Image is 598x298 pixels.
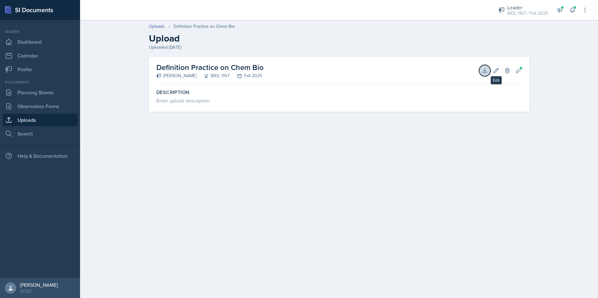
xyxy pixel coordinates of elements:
[3,49,78,62] a: Calendar
[149,23,165,30] a: Uploads
[156,97,522,104] div: Enter upload description
[3,36,78,48] a: Dashboard
[3,150,78,162] div: Help & Documentation
[156,89,522,96] label: Description
[20,282,58,288] div: [PERSON_NAME]
[230,72,262,79] div: Fall 2025
[3,29,78,34] div: Leader
[156,62,264,73] h2: Definition Practice on Chem Bio
[149,44,529,51] div: Uploaded [DATE]
[174,23,235,30] div: Definition Practice on Chem Bio
[20,288,58,294] div: GCSU
[3,86,78,99] a: Planning Sheets
[149,33,529,44] h2: Upload
[3,127,78,140] a: Search
[490,65,502,76] button: Edit
[196,72,230,79] div: BIOL 1107
[3,79,78,85] div: Documents
[3,63,78,76] a: Profile
[3,100,78,112] a: Observation Forms
[507,10,548,17] div: BIOL 1107 / Fall 2025
[507,4,548,11] div: Leader
[3,114,78,126] a: Uploads
[156,72,196,79] div: [PERSON_NAME]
